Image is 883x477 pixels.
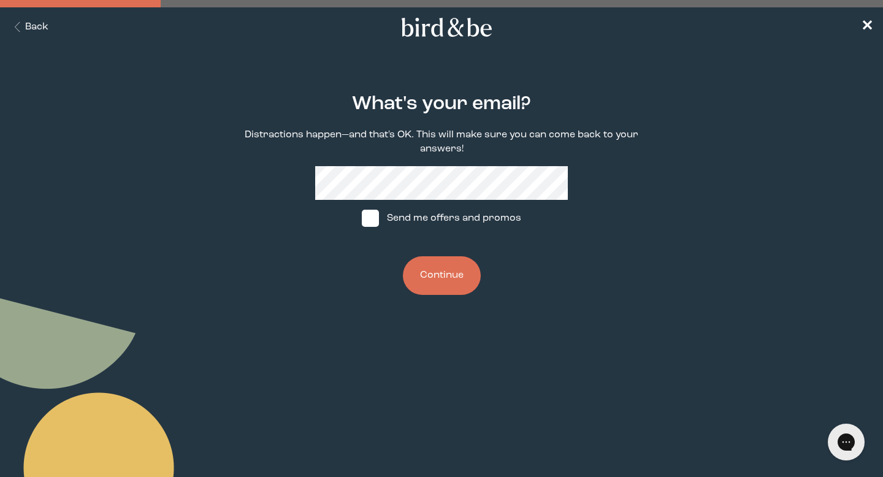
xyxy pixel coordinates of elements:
iframe: Gorgias live chat messenger [822,419,871,465]
label: Send me offers and promos [350,200,533,237]
a: ✕ [861,17,873,38]
button: Back Button [10,20,48,34]
span: ✕ [861,20,873,34]
p: Distractions happen—and that's OK. This will make sure you can come back to your answers! [231,128,652,156]
button: Continue [403,256,481,295]
h2: What's your email? [352,90,531,118]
